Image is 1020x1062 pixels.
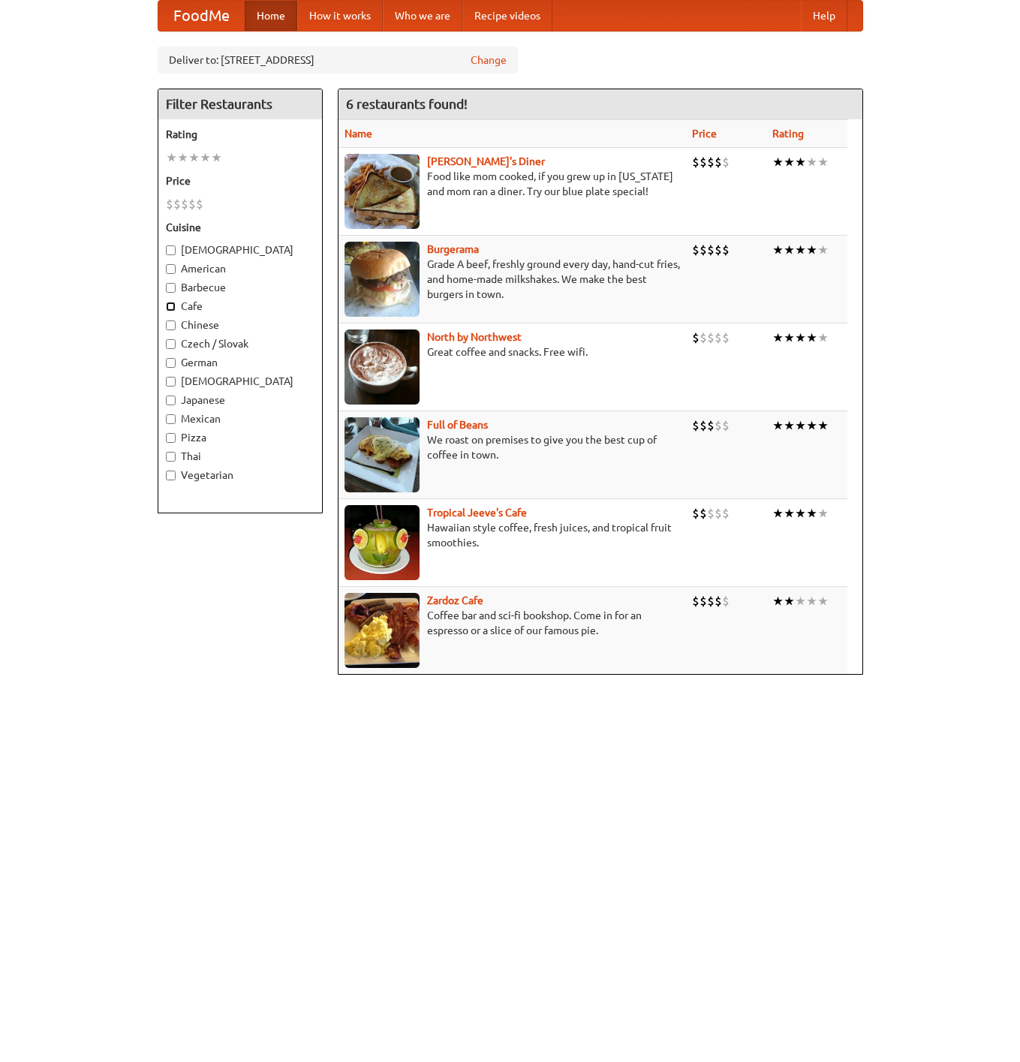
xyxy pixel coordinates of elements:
[784,329,795,346] li: ★
[784,154,795,170] li: ★
[784,242,795,258] li: ★
[817,505,829,522] li: ★
[784,505,795,522] li: ★
[692,154,700,170] li: $
[211,149,222,166] li: ★
[166,449,314,464] label: Thai
[166,339,176,349] input: Czech / Slovak
[166,377,176,387] input: [DEMOGRAPHIC_DATA]
[166,393,314,408] label: Japanese
[700,329,707,346] li: $
[806,242,817,258] li: ★
[772,329,784,346] li: ★
[817,593,829,609] li: ★
[817,242,829,258] li: ★
[166,471,176,480] input: Vegetarian
[345,128,372,140] a: Name
[166,396,176,405] input: Japanese
[166,149,177,166] li: ★
[166,358,176,368] input: German
[700,154,707,170] li: $
[188,149,200,166] li: ★
[196,196,203,212] li: $
[345,608,680,638] p: Coffee bar and sci-fi bookshop. Come in for an espresso or a slice of our famous pie.
[166,433,176,443] input: Pizza
[345,242,420,317] img: burgerama.jpg
[772,242,784,258] li: ★
[707,417,715,434] li: $
[707,593,715,609] li: $
[158,89,322,119] h4: Filter Restaurants
[345,257,680,302] p: Grade A beef, freshly ground every day, hand-cut fries, and home-made milkshakes. We make the bes...
[795,417,806,434] li: ★
[166,280,314,295] label: Barbecue
[345,417,420,492] img: beans.jpg
[784,417,795,434] li: ★
[427,594,483,606] b: Zardoz Cafe
[772,593,784,609] li: ★
[715,505,722,522] li: $
[158,47,518,74] div: Deliver to: [STREET_ADDRESS]
[166,411,314,426] label: Mexican
[772,417,784,434] li: ★
[345,520,680,550] p: Hawaiian style coffee, fresh juices, and tropical fruit smoothies.
[177,149,188,166] li: ★
[346,97,468,111] ng-pluralize: 6 restaurants found!
[383,1,462,31] a: Who we are
[345,154,420,229] img: sallys.jpg
[707,329,715,346] li: $
[806,154,817,170] li: ★
[700,242,707,258] li: $
[722,154,730,170] li: $
[772,505,784,522] li: ★
[166,336,314,351] label: Czech / Slovak
[795,154,806,170] li: ★
[715,593,722,609] li: $
[715,417,722,434] li: $
[772,154,784,170] li: ★
[462,1,552,31] a: Recipe videos
[166,245,176,255] input: [DEMOGRAPHIC_DATA]
[806,329,817,346] li: ★
[427,155,545,167] a: [PERSON_NAME]'s Diner
[817,154,829,170] li: ★
[345,432,680,462] p: We roast on premises to give you the best cup of coffee in town.
[692,242,700,258] li: $
[166,173,314,188] h5: Price
[722,593,730,609] li: $
[166,283,176,293] input: Barbecue
[806,505,817,522] li: ★
[806,417,817,434] li: ★
[345,505,420,580] img: jeeves.jpg
[166,299,314,314] label: Cafe
[471,53,507,68] a: Change
[692,417,700,434] li: $
[166,468,314,483] label: Vegetarian
[173,196,181,212] li: $
[795,505,806,522] li: ★
[801,1,847,31] a: Help
[166,196,173,212] li: $
[715,242,722,258] li: $
[345,329,420,405] img: north.jpg
[345,344,680,360] p: Great coffee and snacks. Free wifi.
[722,505,730,522] li: $
[166,302,176,311] input: Cafe
[427,507,527,519] a: Tropical Jeeve's Cafe
[715,154,722,170] li: $
[166,374,314,389] label: [DEMOGRAPHIC_DATA]
[707,505,715,522] li: $
[158,1,245,31] a: FoodMe
[722,329,730,346] li: $
[427,419,488,431] a: Full of Beans
[166,430,314,445] label: Pizza
[707,154,715,170] li: $
[722,242,730,258] li: $
[188,196,196,212] li: $
[707,242,715,258] li: $
[345,593,420,668] img: zardoz.jpg
[692,128,717,140] a: Price
[795,329,806,346] li: ★
[817,417,829,434] li: ★
[166,264,176,274] input: American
